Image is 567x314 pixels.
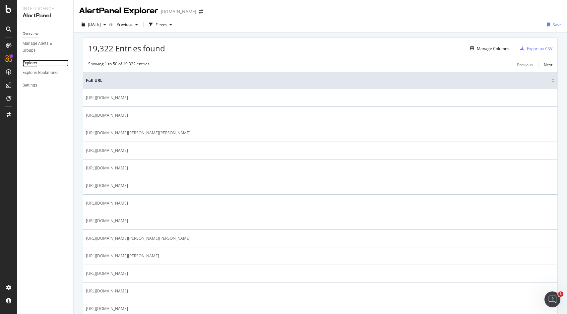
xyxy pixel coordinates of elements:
a: Manage Alerts & Groups [23,40,69,54]
div: Explorer Bookmarks [23,69,58,76]
span: [URL][DOMAIN_NAME] [86,218,128,224]
div: Showing 1 to 50 of 19,322 entries [88,61,150,69]
button: Manage Columns [468,44,509,52]
div: Filters [156,22,167,28]
span: [URL][DOMAIN_NAME] [86,305,128,312]
div: Settings [23,82,37,89]
span: [URL][DOMAIN_NAME] [86,182,128,189]
img: tab_keywords_by_traffic_grey.svg [76,38,82,44]
div: Next [544,62,552,68]
span: [URL][DOMAIN_NAME][PERSON_NAME][PERSON_NAME] [86,130,190,136]
div: Domaine: [DOMAIN_NAME] [17,17,75,23]
div: Intelligence [23,5,68,12]
button: Export as CSV [518,43,552,54]
button: Filters [146,19,175,30]
span: 2025 Oct. 14th [88,22,101,27]
button: Save [544,19,562,30]
span: [URL][DOMAIN_NAME][PERSON_NAME] [86,253,159,259]
div: Save [553,22,562,28]
div: Explorer [23,60,37,67]
div: AlertPanel Explorer [79,5,158,17]
div: v 4.0.25 [19,11,32,16]
button: [DATE] [79,19,109,30]
a: Overview [23,31,69,37]
button: Next [544,61,552,69]
span: [URL][DOMAIN_NAME] [86,147,128,154]
div: Export as CSV [527,46,552,51]
div: Previous [517,62,533,68]
img: website_grey.svg [11,17,16,23]
span: vs [109,21,114,27]
div: AlertPanel [23,12,68,20]
a: Explorer [23,60,69,67]
div: arrow-right-arrow-left [199,9,203,14]
div: Domaine [35,39,51,43]
span: [URL][DOMAIN_NAME] [86,112,128,119]
a: Settings [23,82,69,89]
span: [URL][DOMAIN_NAME] [86,94,128,101]
img: logo_orange.svg [11,11,16,16]
span: 1 [558,291,563,297]
div: Manage Alerts & Groups [23,40,62,54]
iframe: Intercom live chat [544,291,560,307]
a: Explorer Bookmarks [23,69,69,76]
img: tab_domain_overview_orange.svg [28,38,33,44]
span: Full URL [86,78,550,84]
span: [URL][DOMAIN_NAME] [86,165,128,171]
div: Mots-clés [84,39,100,43]
button: Previous [517,61,533,69]
span: [URL][DOMAIN_NAME][PERSON_NAME][PERSON_NAME] [86,235,190,242]
span: [URL][DOMAIN_NAME] [86,288,128,294]
div: [DOMAIN_NAME] [161,8,196,15]
span: [URL][DOMAIN_NAME] [86,200,128,207]
span: Previous [114,22,133,27]
button: Previous [114,19,141,30]
div: Overview [23,31,38,37]
div: Manage Columns [477,46,509,51]
span: [URL][DOMAIN_NAME] [86,270,128,277]
span: 19,322 Entries found [88,43,165,54]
